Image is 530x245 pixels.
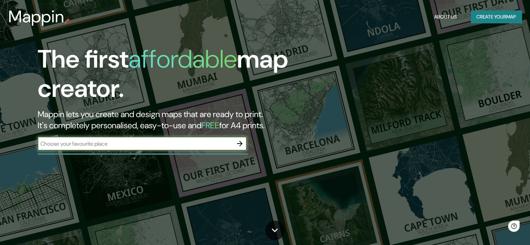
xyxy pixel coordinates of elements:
button: Create yourmap [471,10,522,23]
img: mappin-pin [64,18,70,24]
button: About Us [431,10,460,23]
input: Choose your favourite place [38,140,233,148]
h1: affordable [129,43,237,75]
h3: Mappin [8,7,64,26]
h1: The first map creator. [38,45,303,109]
h5: FREE [201,120,219,131]
iframe: Help widget launcher [468,218,522,237]
h2: Mappin lets you create and design maps that are ready to print. It's completely personalised, eas... [38,109,303,131]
